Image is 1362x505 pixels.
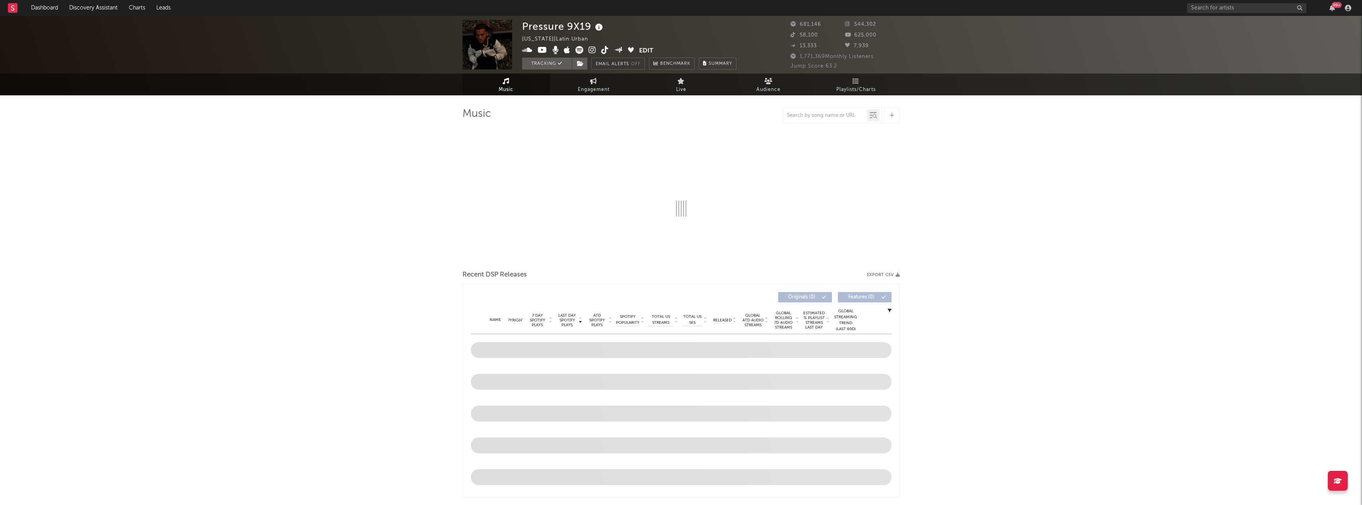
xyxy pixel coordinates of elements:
span: Jump Score: 63.2 [791,64,837,69]
span: Summary [709,62,732,66]
span: Global Rolling 7D Audio Streams [773,311,795,330]
span: Audience [756,85,781,95]
span: 13,333 [791,43,817,48]
button: Email AlertsOff [591,58,645,70]
button: Edit [639,46,653,56]
span: ATD Spotify Plays [587,313,608,327]
a: Playlists/Charts [812,74,900,95]
span: Spotify Popularity [616,314,639,326]
a: Audience [725,74,812,95]
button: Originals(0) [778,292,832,302]
button: Export CSV [867,273,900,277]
input: Search by song name or URL [783,112,867,119]
span: Released [713,318,732,323]
span: 7,939 [845,43,869,48]
span: Global ATD Audio Streams [742,313,764,327]
div: 99 + [1332,2,1342,8]
span: Music [499,85,513,95]
span: Recent DSP Releases [462,270,527,280]
div: [US_STATE] | Latin Urban [522,35,597,44]
span: Originals ( 0 ) [783,295,820,300]
span: Copyright [501,318,525,323]
span: 58,100 [791,33,818,38]
span: 681,146 [791,22,821,27]
div: Global Streaming Trend (Last 60D) [834,308,858,332]
button: Features(0) [838,292,892,302]
button: Summary [699,58,736,70]
input: Search for artists [1187,3,1306,13]
a: Engagement [550,74,637,95]
span: 625,000 [845,33,876,38]
span: 544,302 [845,22,876,27]
span: Total US Streams [648,314,674,326]
button: 99+ [1329,5,1335,11]
a: Live [637,74,725,95]
div: Name [487,317,504,323]
span: Last Day Spotify Plays [557,313,578,327]
span: 1,771,369 Monthly Listeners [791,54,874,59]
span: Estimated % Playlist Streams Last Day [803,311,825,330]
span: Engagement [578,85,610,95]
a: Benchmark [649,58,695,70]
span: Total US SES [682,314,703,326]
span: Features ( 0 ) [843,295,880,300]
div: Pressure 9X19 [522,20,605,33]
span: 7 Day Spotify Plays [527,313,548,327]
span: Live [676,85,686,95]
span: Playlists/Charts [836,85,876,95]
button: Tracking [522,58,572,70]
em: Off [631,62,641,66]
span: Benchmark [660,59,690,69]
a: Music [462,74,550,95]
